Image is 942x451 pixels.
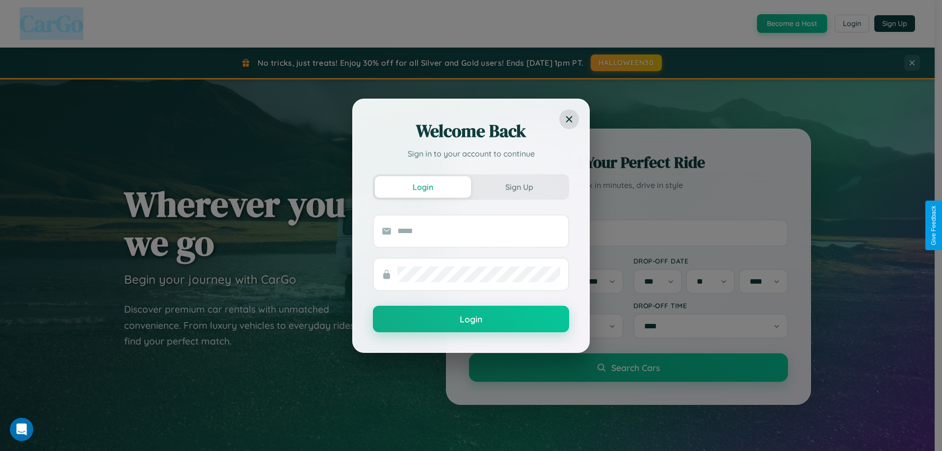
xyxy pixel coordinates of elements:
[10,418,33,441] iframe: Intercom live chat
[471,176,567,198] button: Sign Up
[375,176,471,198] button: Login
[930,206,937,245] div: Give Feedback
[373,148,569,159] p: Sign in to your account to continue
[373,119,569,143] h2: Welcome Back
[373,306,569,332] button: Login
